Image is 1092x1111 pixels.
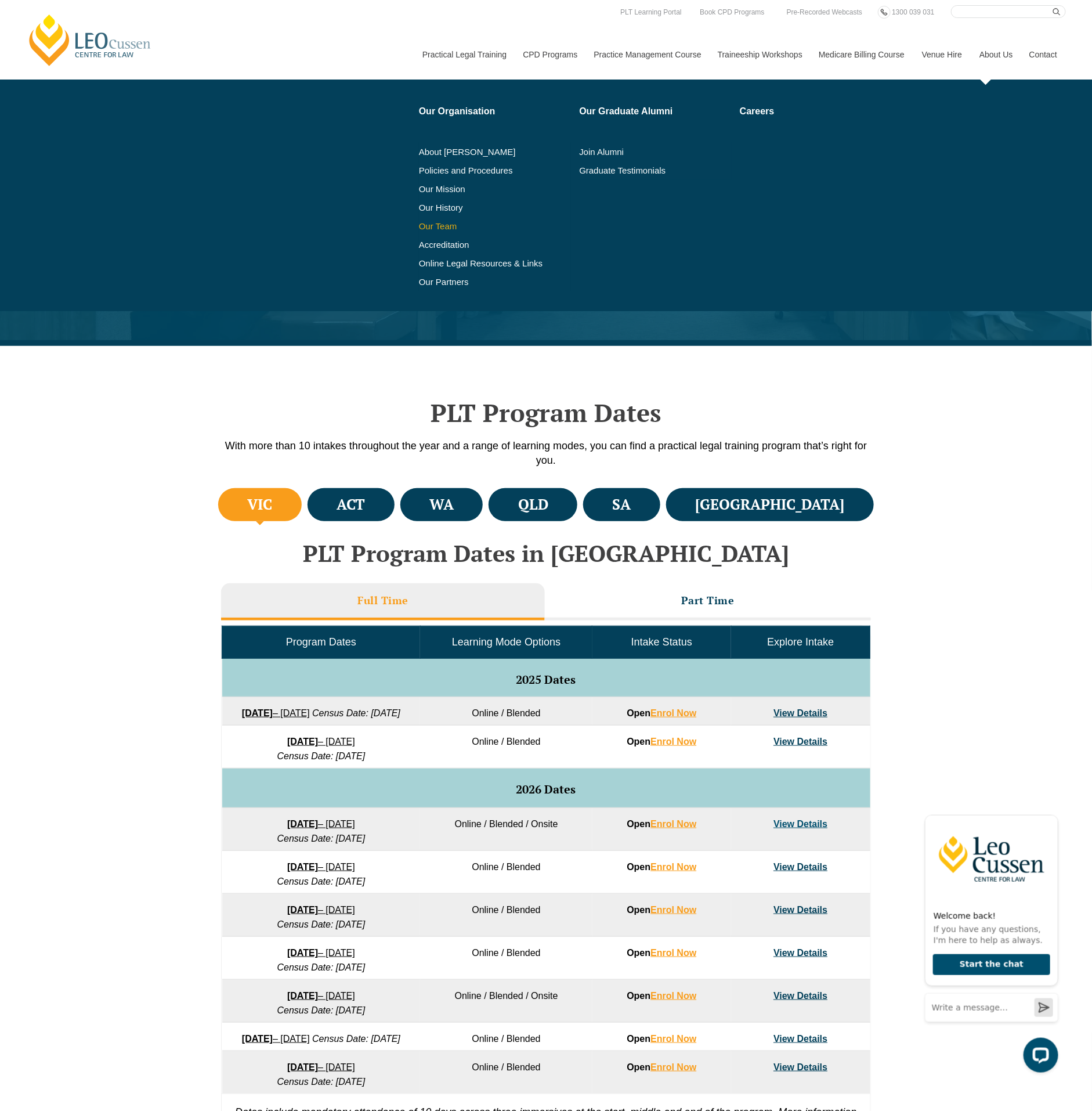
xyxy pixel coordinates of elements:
a: [DATE]– [DATE] [287,737,355,746]
a: Medicare Billing Course [810,30,913,80]
h4: WA [429,495,454,514]
span: Learning Mode Options [452,636,561,648]
em: Census Date: [DATE] [277,1005,366,1015]
a: View Details [773,862,827,872]
em: Census Date: [DATE] [277,962,366,972]
a: About [PERSON_NAME] [419,147,572,157]
td: Online / Blended [420,697,592,726]
a: Policies and Procedures [419,166,572,175]
strong: Open [627,1034,696,1044]
strong: Open [627,819,696,829]
strong: Open [627,905,696,915]
strong: [DATE] [287,819,318,829]
span: Program Dates [286,636,356,648]
td: Online / Blended [420,937,592,980]
a: Book CPD Programs [697,6,767,19]
em: Census Date: [DATE] [277,1077,366,1087]
p: With more than 10 intakes throughout the year and a range of learning modes, you can find a pract... [215,439,877,468]
h2: PLT Program Dates [215,398,877,427]
h4: SA [613,495,631,514]
a: [DATE]– [DATE] [287,819,355,829]
iframe: LiveChat chat widget [916,792,1063,1082]
a: Graduate Testimonials [579,166,732,175]
h2: PLT Program Dates in [GEOGRAPHIC_DATA] [215,540,877,566]
a: PLT Learning Portal [617,6,685,19]
span: 2025 Dates [516,672,576,687]
a: View Details [773,737,827,746]
a: [DATE]– [DATE] [287,1062,355,1072]
a: 1300 039 031 [889,6,937,19]
strong: Open [627,948,696,958]
td: Online / Blended [420,1051,592,1094]
strong: [DATE] [287,905,318,915]
em: Census Date: [DATE] [277,919,366,929]
a: [DATE]– [DATE] [242,1034,310,1044]
a: Enrol Now [650,905,696,915]
a: Our Partners [419,277,572,287]
a: Pre-Recorded Webcasts [784,6,866,19]
strong: [DATE] [287,991,318,1001]
a: [DATE]– [DATE] [287,948,355,958]
h3: Part Time [681,594,735,607]
a: Contact [1021,30,1066,80]
strong: [DATE] [287,862,318,872]
a: Practice Management Course [585,30,709,80]
a: Enrol Now [650,1062,696,1072]
span: Explore Intake [767,636,834,648]
a: [DATE]– [DATE] [287,905,355,915]
h3: Full Time [357,594,408,607]
h4: [GEOGRAPHIC_DATA] [696,495,845,514]
a: View Details [773,905,827,915]
a: Careers [740,107,872,116]
a: Online Legal Resources & Links [419,259,572,268]
em: Census Date: [DATE] [312,1034,400,1044]
a: View Details [773,1034,827,1044]
strong: [DATE] [287,948,318,958]
td: Online / Blended [420,894,592,937]
strong: Open [627,991,696,1001]
td: Online / Blended / Onsite [420,980,592,1023]
a: Traineeship Workshops [709,30,810,80]
a: Our Graduate Alumni [579,107,732,116]
strong: Open [627,1062,696,1072]
em: Census Date: [DATE] [277,751,366,761]
a: [DATE]– [DATE] [242,708,310,718]
strong: Open [627,737,696,746]
a: View Details [773,1062,827,1072]
td: Online / Blended [420,726,592,769]
a: Our Mission [419,185,543,194]
a: Enrol Now [650,1034,696,1044]
a: Venue Hire [913,30,971,80]
a: View Details [773,819,827,829]
a: CPD Programs [514,30,585,80]
a: Our Team [419,222,572,231]
strong: [DATE] [287,737,318,746]
td: Online / Blended / Onsite [420,808,592,851]
strong: Open [627,862,696,872]
span: 1300 039 031 [892,8,934,16]
a: View Details [773,948,827,958]
a: Join Alumni [579,147,732,157]
a: Our Organisation [419,107,572,116]
a: Practical Legal Training [414,30,515,80]
td: Online / Blended [420,851,592,894]
strong: [DATE] [242,1034,273,1044]
span: Intake Status [631,636,692,648]
a: [PERSON_NAME] Centre for Law [26,13,154,67]
a: View Details [773,991,827,1001]
a: Our History [419,203,572,212]
a: Enrol Now [650,991,696,1001]
h4: VIC [247,495,272,514]
span: 2026 Dates [516,781,576,797]
a: Enrol Now [650,708,696,718]
a: [DATE]– [DATE] [287,862,355,872]
h4: ACT [337,495,365,514]
h4: QLD [518,495,548,514]
a: [DATE]– [DATE] [287,991,355,1001]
